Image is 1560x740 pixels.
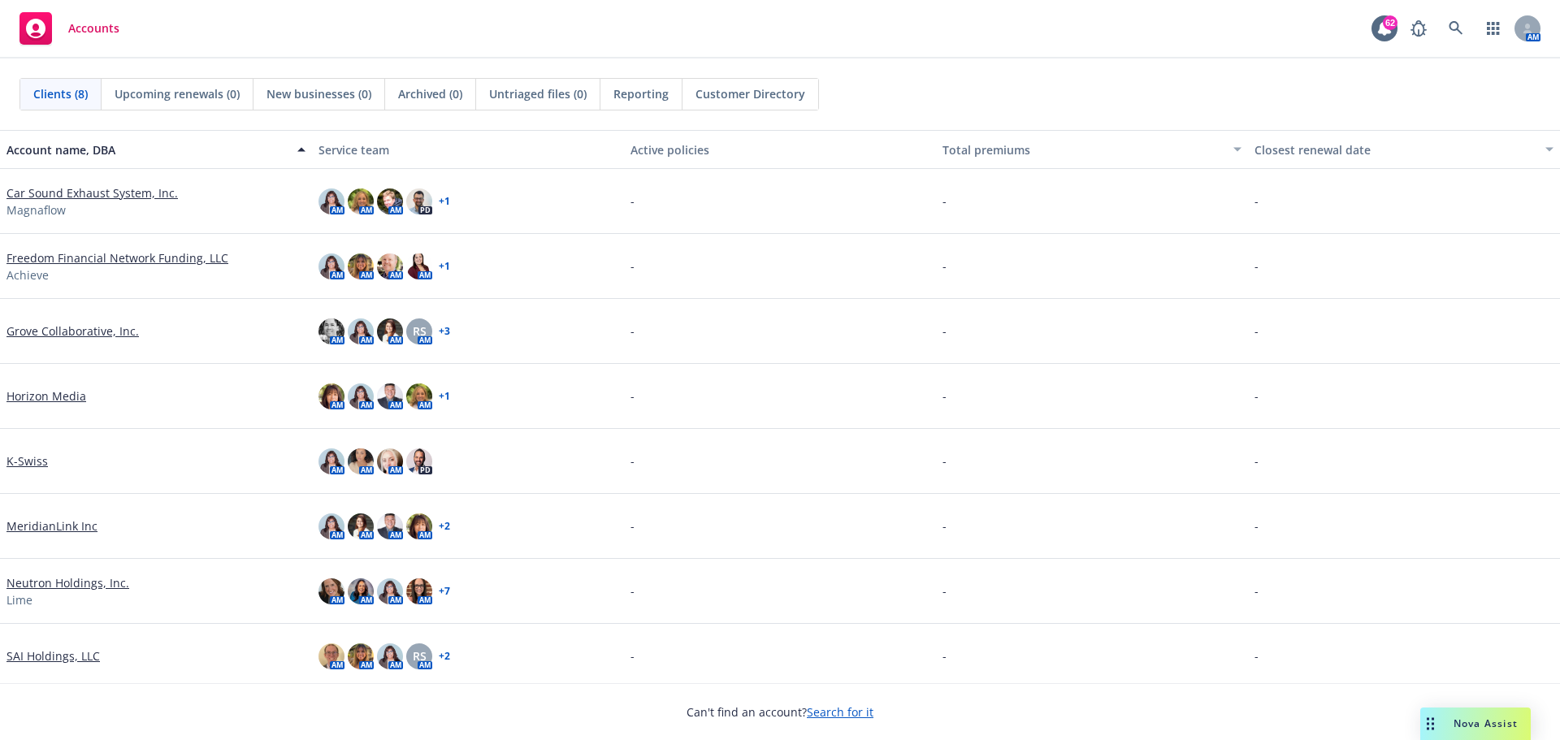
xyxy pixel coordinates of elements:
[439,651,450,661] a: + 2
[1254,517,1259,534] span: -
[348,643,374,669] img: photo
[348,383,374,409] img: photo
[377,253,403,279] img: photo
[318,253,344,279] img: photo
[413,647,427,664] span: RS
[613,85,669,102] span: Reporting
[1402,12,1435,45] a: Report a Bug
[1440,12,1472,45] a: Search
[1477,12,1510,45] a: Switch app
[406,513,432,539] img: photo
[6,249,228,266] a: Freedom Financial Network Funding, LLC
[377,513,403,539] img: photo
[630,452,635,470] span: -
[489,85,587,102] span: Untriaged files (0)
[1254,322,1259,340] span: -
[439,327,450,336] a: + 3
[942,322,947,340] span: -
[630,387,635,405] span: -
[318,318,344,344] img: photo
[318,141,617,158] div: Service team
[348,188,374,214] img: photo
[942,452,947,470] span: -
[318,188,344,214] img: photo
[6,647,100,664] a: SAI Holdings, LLC
[439,197,450,206] a: + 1
[406,448,432,474] img: photo
[377,318,403,344] img: photo
[406,383,432,409] img: photo
[33,85,88,102] span: Clients (8)
[1254,257,1259,275] span: -
[630,193,635,210] span: -
[1254,647,1259,664] span: -
[807,704,873,720] a: Search for it
[68,22,119,35] span: Accounts
[377,383,403,409] img: photo
[406,253,432,279] img: photo
[6,517,97,534] a: MeridianLink Inc
[413,322,427,340] span: RS
[318,513,344,539] img: photo
[377,448,403,474] img: photo
[6,452,48,470] a: K-Swiss
[942,582,947,599] span: -
[439,521,450,531] a: + 2
[266,85,371,102] span: New businesses (0)
[6,141,288,158] div: Account name, DBA
[936,130,1248,169] button: Total premiums
[1248,130,1560,169] button: Closest renewal date
[6,266,49,283] span: Achieve
[630,647,635,664] span: -
[6,184,178,201] a: Car Sound Exhaust System, Inc.
[348,448,374,474] img: photo
[630,322,635,340] span: -
[312,130,624,169] button: Service team
[406,188,432,214] img: photo
[348,578,374,604] img: photo
[6,591,32,608] span: Lime
[377,578,403,604] img: photo
[1383,15,1397,30] div: 62
[942,387,947,405] span: -
[942,193,947,210] span: -
[942,141,1224,158] div: Total premiums
[630,582,635,599] span: -
[1420,708,1441,740] div: Drag to move
[1254,193,1259,210] span: -
[624,130,936,169] button: Active policies
[1254,387,1259,405] span: -
[439,262,450,271] a: + 1
[377,643,403,669] img: photo
[439,392,450,401] a: + 1
[1454,716,1518,730] span: Nova Assist
[318,643,344,669] img: photo
[6,574,129,591] a: Neutron Holdings, Inc.
[318,448,344,474] img: photo
[942,517,947,534] span: -
[6,201,66,219] span: Magnaflow
[318,578,344,604] img: photo
[6,322,139,340] a: Grove Collaborative, Inc.
[630,141,929,158] div: Active policies
[1420,708,1531,740] button: Nova Assist
[348,253,374,279] img: photo
[377,188,403,214] img: photo
[398,85,462,102] span: Archived (0)
[439,586,450,596] a: + 7
[1254,582,1259,599] span: -
[630,257,635,275] span: -
[695,85,805,102] span: Customer Directory
[348,513,374,539] img: photo
[630,517,635,534] span: -
[942,257,947,275] span: -
[13,6,126,51] a: Accounts
[406,578,432,604] img: photo
[348,318,374,344] img: photo
[1254,452,1259,470] span: -
[318,383,344,409] img: photo
[115,85,240,102] span: Upcoming renewals (0)
[6,387,86,405] a: Horizon Media
[1254,141,1536,158] div: Closest renewal date
[942,647,947,664] span: -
